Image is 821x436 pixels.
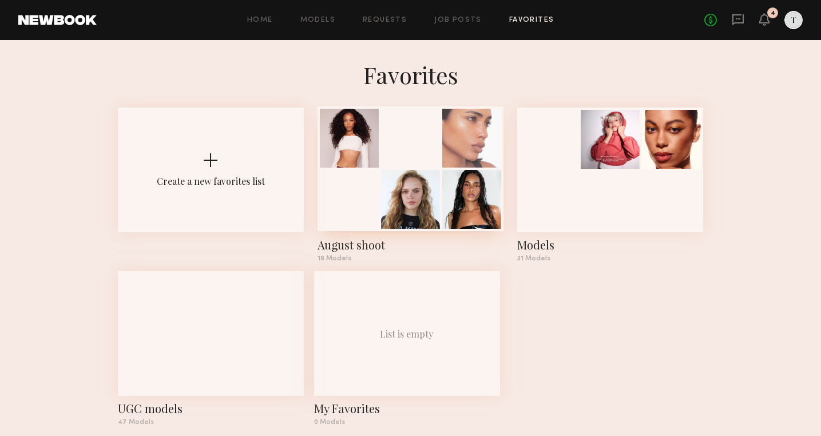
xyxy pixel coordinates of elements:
[118,419,304,426] div: 47 Models
[318,255,503,262] div: 19 Models
[318,108,503,262] a: August shoot19 Models
[118,108,304,271] button: Create a new favorites list
[509,17,554,24] a: Favorites
[434,17,482,24] a: Job Posts
[118,271,304,426] a: UGC models47 Models
[314,271,500,426] a: List is emptyMy Favorites0 Models
[517,108,703,262] a: Models31 Models
[517,255,703,262] div: 31 Models
[300,17,335,24] a: Models
[517,237,703,253] div: Models
[157,175,265,187] div: Create a new favorites list
[314,401,500,417] div: My Favorites
[318,237,503,253] div: August shoot
[363,17,407,24] a: Requests
[380,328,434,340] div: List is empty
[118,401,304,417] div: UGC models
[314,419,500,426] div: 0 Models
[247,17,273,24] a: Home
[771,10,775,17] div: 4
